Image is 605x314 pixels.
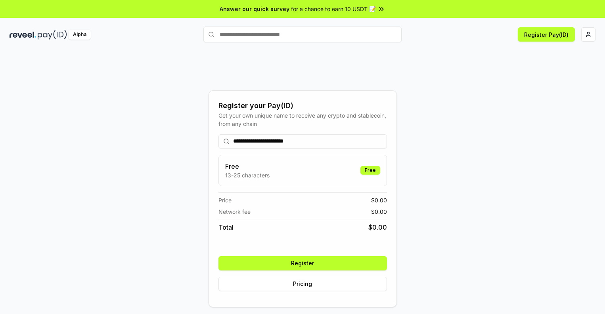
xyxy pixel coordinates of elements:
[218,256,387,270] button: Register
[225,171,270,179] p: 13-25 characters
[218,100,387,111] div: Register your Pay(ID)
[360,166,380,175] div: Free
[371,207,387,216] span: $ 0.00
[10,30,36,40] img: reveel_dark
[220,5,289,13] span: Answer our quick survey
[368,223,387,232] span: $ 0.00
[218,111,387,128] div: Get your own unique name to receive any crypto and stablecoin, from any chain
[218,223,234,232] span: Total
[225,162,270,171] h3: Free
[38,30,67,40] img: pay_id
[69,30,91,40] div: Alpha
[218,207,251,216] span: Network fee
[371,196,387,204] span: $ 0.00
[518,27,575,42] button: Register Pay(ID)
[218,277,387,291] button: Pricing
[291,5,376,13] span: for a chance to earn 10 USDT 📝
[218,196,232,204] span: Price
